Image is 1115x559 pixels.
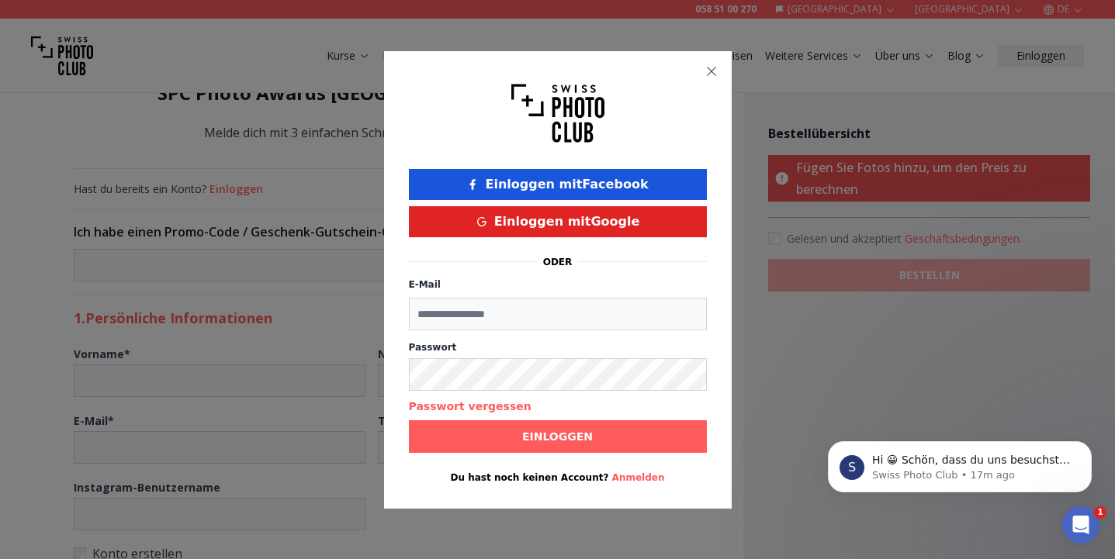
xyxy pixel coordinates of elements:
[1062,506,1099,543] iframe: Intercom live chat
[409,420,707,453] button: Einloggen
[409,206,707,237] button: Einloggen mitGoogle
[522,429,593,444] b: Einloggen
[612,471,665,484] button: Anmelden
[409,399,532,414] button: Passwort vergessen
[543,256,573,268] p: oder
[409,279,441,290] label: E-Mail
[805,409,1115,517] iframe: Intercom notifications message
[409,341,707,354] label: Passwort
[409,471,707,484] p: Du hast noch keinen Account?
[409,169,707,200] button: Einloggen mitFacebook
[511,76,604,150] img: Swiss photo club
[1094,506,1106,519] span: 1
